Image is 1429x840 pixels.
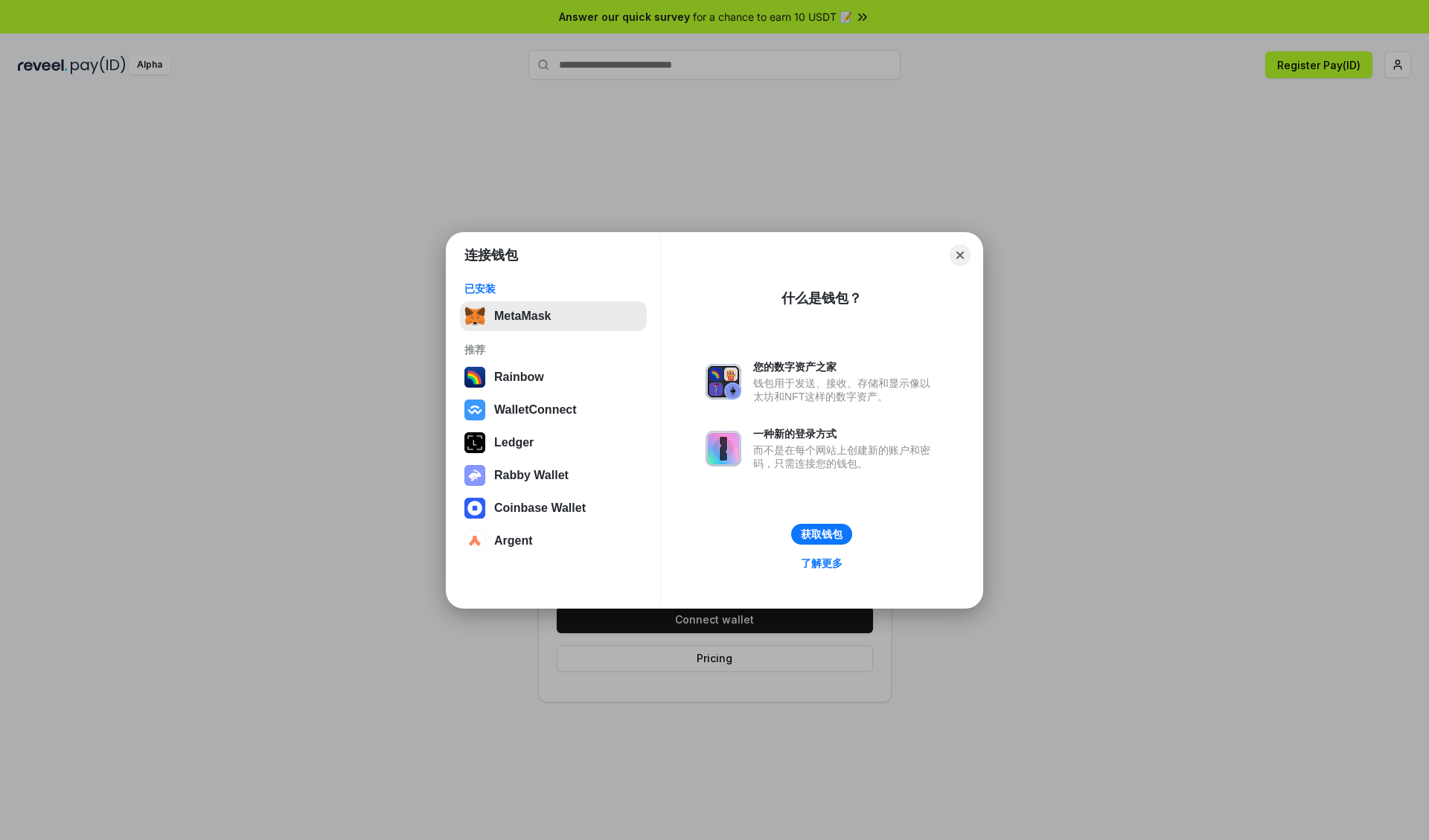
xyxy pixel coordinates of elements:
[950,245,971,266] button: Close
[460,395,647,425] button: WalletConnect
[464,530,485,551] img: svg+xml,%3Csvg%20width%3D%2228%22%20height%3D%2228%22%20viewBox%3D%220%200%2028%2028%22%20fill%3D...
[460,362,647,392] button: Rainbow
[494,469,569,482] div: Rabby Wallet
[460,493,647,523] button: Coinbase Wallet
[460,461,647,490] button: Rabby Wallet
[753,376,938,403] div: 钱包用于发送、接收、存储和显示像以太坊和NFT这样的数字资产。
[464,498,485,519] img: svg+xml,%3Csvg%20width%3D%2228%22%20height%3D%2228%22%20viewBox%3D%220%200%2028%2028%22%20fill%3D...
[464,246,518,264] h1: 连接钱包
[494,436,534,449] div: Ledger
[706,431,741,467] img: svg+xml,%3Csvg%20xmlns%3D%22http%3A%2F%2Fwww.w3.org%2F2000%2Fsvg%22%20fill%3D%22none%22%20viewBox...
[494,534,533,548] div: Argent
[801,557,843,570] div: 了解更多
[494,501,586,515] div: Coinbase Wallet
[460,428,647,458] button: Ledger
[464,282,642,295] div: 已安装
[464,367,485,388] img: svg+xml,%3Csvg%20width%3D%22120%22%20height%3D%22120%22%20viewBox%3D%220%200%20120%20120%22%20fil...
[460,301,647,331] button: MetaMask
[706,364,741,400] img: svg+xml,%3Csvg%20xmlns%3D%22http%3A%2F%2Fwww.w3.org%2F2000%2Fsvg%22%20fill%3D%22none%22%20viewBox...
[464,465,485,486] img: svg+xml,%3Csvg%20xmlns%3D%22http%3A%2F%2Fwww.w3.org%2F2000%2Fsvg%22%20fill%3D%22none%22%20viewBox...
[464,400,485,420] img: svg+xml,%3Csvg%20width%3D%2228%22%20height%3D%2228%22%20viewBox%3D%220%200%2028%2028%22%20fill%3D...
[464,306,485,327] img: svg+xml,%3Csvg%20fill%3D%22none%22%20height%3D%2233%22%20viewBox%3D%220%200%2035%2033%22%20width%...
[494,403,577,417] div: WalletConnect
[753,427,938,440] div: 一种新的登录方式
[792,554,851,573] a: 了解更多
[753,443,938,470] div: 而不是在每个网站上创建新的账户和密码，只需连接您的钱包。
[791,524,852,545] button: 获取钱包
[464,343,642,356] div: 推荐
[801,528,843,541] div: 获取钱包
[494,310,551,323] div: MetaMask
[781,289,862,307] div: 什么是钱包？
[460,526,647,556] button: Argent
[494,371,544,384] div: Rainbow
[753,360,938,373] div: 您的数字资产之家
[464,432,485,453] img: svg+xml,%3Csvg%20xmlns%3D%22http%3A%2F%2Fwww.w3.org%2F2000%2Fsvg%22%20width%3D%2228%22%20height%3...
